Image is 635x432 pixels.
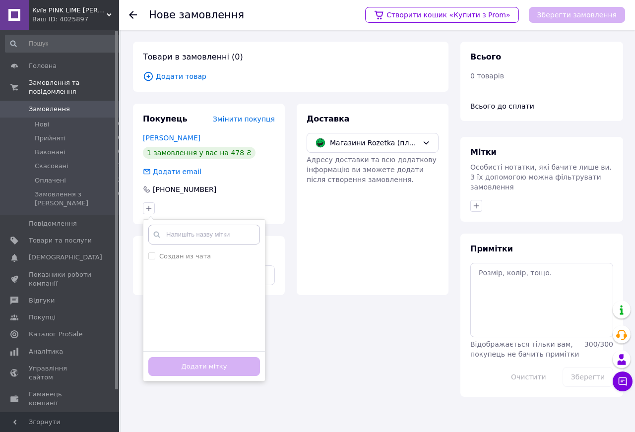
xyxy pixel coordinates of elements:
span: 0 [118,120,122,129]
span: Магазини Rozetka (платна) [330,137,418,148]
div: 1 замовлення у вас на 478 ₴ [143,147,255,159]
span: Показники роботи компанії [29,270,92,288]
span: Товари та послуги [29,236,92,245]
span: Мітки [470,147,497,157]
div: Ваш ID: 4025897 [32,15,119,24]
span: [PHONE_NUMBER] [153,185,216,193]
span: 1 [118,162,122,171]
span: Доставка [307,114,350,123]
div: Додати email [142,167,202,177]
div: Повернутися назад [129,10,137,20]
span: Всього [470,52,501,62]
span: Товари в замовленні (0) [143,52,243,62]
span: Особисті нотатки, які бачите лише ви. З їх допомогою можна фільтрувати замовлення [470,163,612,191]
span: Додати товар [143,71,439,82]
span: Київ PINK LIME Аркадія [32,6,107,15]
label: Создан из чата [159,252,211,260]
span: Відгуки [29,296,55,305]
span: Повідомлення [29,219,77,228]
span: 0 [118,148,122,157]
span: Головна [29,62,57,70]
span: [DEMOGRAPHIC_DATA] [29,253,102,262]
span: 300 / 300 [584,340,613,348]
span: Каталог ProSale [29,330,82,339]
span: Аналітика [29,347,63,356]
span: Замовлення [29,105,70,114]
span: Адресу доставки та всю додаткову інформацію ви зможете додати після створення замовлення. [307,156,437,184]
span: Замовлення та повідомлення [29,78,119,96]
span: Покупці [29,313,56,322]
span: 0 товарів [470,72,504,80]
div: Нове замовлення [149,10,244,20]
button: Чат з покупцем [613,371,633,391]
a: Створити кошик «Купити з Prom» [365,7,519,23]
span: Покупець [143,114,188,123]
span: Оплачені [35,176,66,185]
span: Нові [35,120,49,129]
span: 0 [118,190,122,208]
span: 2 [118,176,122,185]
input: Напишіть назву мітки [148,225,260,245]
div: Додати email [152,167,202,177]
span: Замовлення з [PERSON_NAME] [35,190,118,208]
span: Управління сайтом [29,364,92,382]
input: Пошук [5,35,123,53]
span: Скасовані [35,162,68,171]
span: 0 [118,134,122,143]
span: Примітки [470,244,513,253]
div: Всього до сплати [470,101,613,111]
span: Змінити покупця [213,115,275,123]
a: [PERSON_NAME] [143,134,200,142]
span: Виконані [35,148,65,157]
span: Гаманець компанії [29,390,92,408]
span: Відображається тільки вам, покупець не бачить примітки [470,340,579,358]
span: Прийняті [35,134,65,143]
